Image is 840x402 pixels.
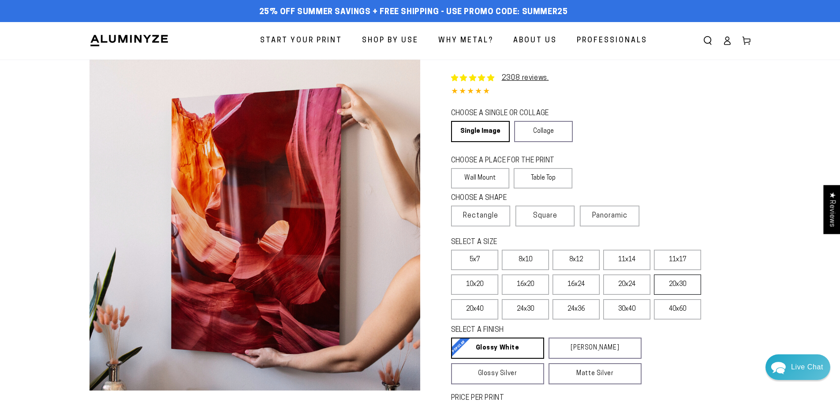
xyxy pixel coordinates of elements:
a: Glossy White [451,338,544,359]
label: 11x14 [603,250,650,270]
label: 20x24 [603,274,650,295]
label: 30x40 [603,299,650,319]
label: 8x10 [502,250,549,270]
span: 25% off Summer Savings + Free Shipping - Use Promo Code: SUMMER25 [259,8,568,17]
span: Panoramic [592,212,627,219]
label: 20x40 [451,299,498,319]
a: Glossy Silver [451,363,544,384]
span: Why Metal? [438,34,493,47]
a: Collage [514,121,573,142]
label: Wall Mount [451,168,510,188]
label: 24x30 [502,299,549,319]
span: About Us [513,34,557,47]
span: Rectangle [463,210,498,221]
label: 11x17 [654,250,701,270]
span: Professionals [577,34,647,47]
div: Click to open Judge.me floating reviews tab [823,185,840,234]
a: Start Your Print [254,29,349,53]
a: Single Image [451,121,510,142]
legend: CHOOSE A SINGLE OR COLLAGE [451,109,565,119]
span: Start Your Print [260,34,342,47]
label: Table Top [514,168,572,188]
label: 24x36 [553,299,600,319]
label: 5x7 [451,250,498,270]
a: About Us [507,29,564,53]
span: Square [533,210,557,221]
legend: CHOOSE A PLACE FOR THE PRINT [451,156,564,166]
a: Why Metal? [432,29,500,53]
label: 8x12 [553,250,600,270]
div: Contact Us Directly [791,354,823,380]
span: Shop By Use [362,34,418,47]
legend: SELECT A SIZE [451,237,627,248]
label: 20x30 [654,274,701,295]
legend: SELECT A FINISH [451,325,620,335]
label: 40x60 [654,299,701,319]
label: 10x20 [451,274,498,295]
a: [PERSON_NAME] [549,338,642,359]
label: 16x24 [553,274,600,295]
legend: CHOOSE A SHAPE [451,193,566,203]
a: Matte Silver [549,363,642,384]
a: Shop By Use [355,29,425,53]
img: Aluminyze [90,34,169,47]
a: 2308 reviews. [502,75,549,82]
div: 4.85 out of 5.0 stars [451,86,751,98]
label: 16x20 [502,274,549,295]
summary: Search our site [698,31,717,50]
a: Professionals [570,29,654,53]
div: Chat widget toggle [765,354,830,380]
